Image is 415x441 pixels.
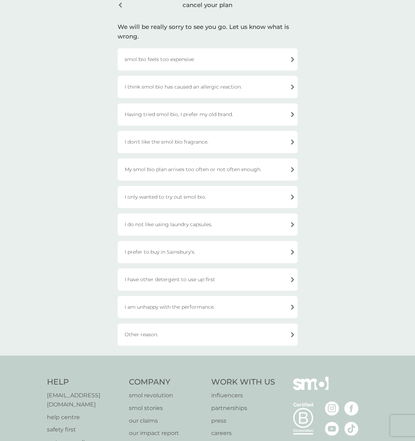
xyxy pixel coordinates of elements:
[118,131,298,153] div: I don't like the smol bio fragrance.
[344,401,358,416] img: visit the smol Facebook page
[118,241,298,263] div: I prefer to buy in Sainsbury's.
[47,413,122,422] a: help centre
[129,429,204,438] a: our impact report
[118,268,298,291] div: I have other detergent to use up first
[118,186,298,208] div: I only wanted to try out smol bio.
[129,404,204,413] a: smol stories
[118,324,298,346] div: Other reason.
[118,22,298,41] div: We will be really sorry to see you go. Let us know what is wrong.
[325,422,339,436] img: visit the smol Youtube page
[129,416,204,425] a: our claims
[47,391,122,409] a: [EMAIL_ADDRESS][DOMAIN_NAME]
[211,416,275,425] a: press
[211,404,275,413] a: partnerships
[325,401,339,416] img: visit the smol Instagram page
[118,296,298,318] div: I am unhappy with the performance.
[118,76,298,98] div: I think smol bio has caused an allergic reaction.
[47,425,122,434] a: safety first
[129,377,204,388] h4: Company
[344,422,358,436] img: visit the smol Tiktok page
[129,391,204,400] a: smol revolution
[118,103,298,126] div: Having tried smol bio, I prefer my old brand.
[293,377,328,401] img: smol
[211,391,275,400] a: influencers
[47,377,122,388] h4: Help
[118,48,298,71] div: smol bio feels too expensive
[118,158,298,181] div: My smol bio plan arrives too often or not often enough.
[118,213,298,236] div: I do not like using laundry capsules.
[211,377,275,388] h4: Work With Us
[211,429,275,438] a: careers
